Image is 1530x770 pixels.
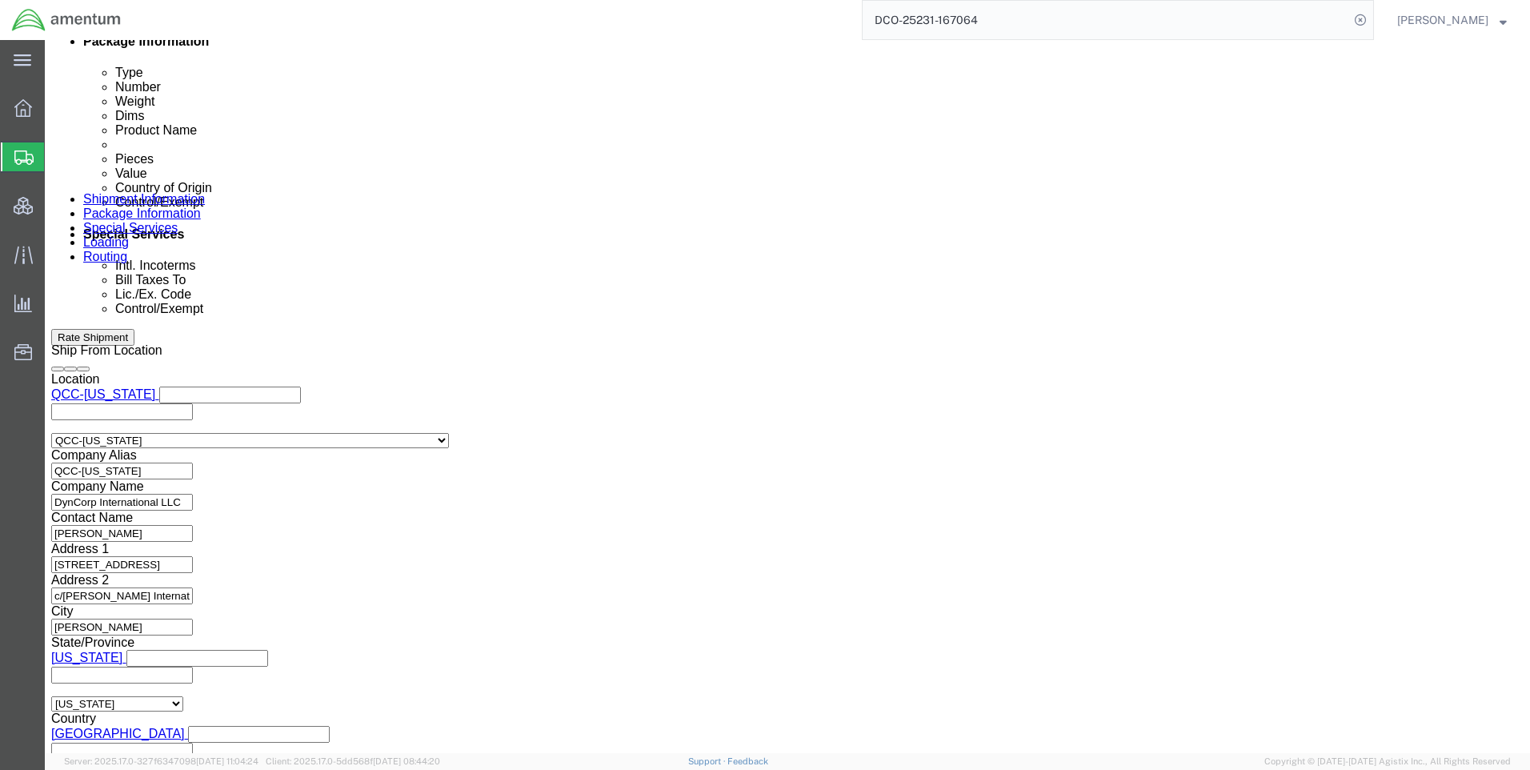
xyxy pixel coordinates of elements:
[196,756,258,766] span: [DATE] 11:04:24
[266,756,440,766] span: Client: 2025.17.0-5dd568f
[45,40,1530,753] iframe: FS Legacy Container
[1264,755,1511,768] span: Copyright © [DATE]-[DATE] Agistix Inc., All Rights Reserved
[1397,11,1488,29] span: Ray Cheatteam
[688,756,728,766] a: Support
[727,756,768,766] a: Feedback
[11,8,122,32] img: logo
[64,756,258,766] span: Server: 2025.17.0-327f6347098
[373,756,440,766] span: [DATE] 08:44:20
[1396,10,1508,30] button: [PERSON_NAME]
[863,1,1349,39] input: Search for shipment number, reference number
